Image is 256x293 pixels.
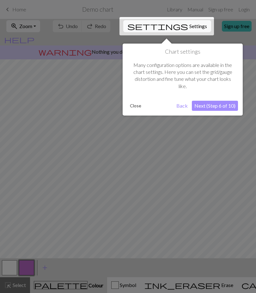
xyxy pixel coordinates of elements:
div: Many configuration options are available in the chart settings. Here you can set the grid/gauge d... [127,55,238,96]
button: Next (Step 6 of 10) [192,101,238,111]
button: Back [174,101,190,111]
div: Chart settings [123,44,243,116]
button: Close [127,101,144,111]
h1: Chart settings [127,48,238,55]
